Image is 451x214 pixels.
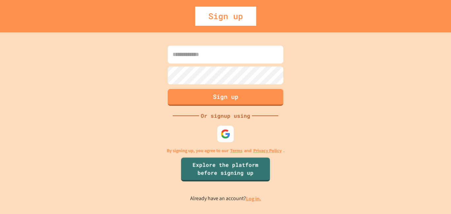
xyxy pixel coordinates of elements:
[230,147,242,154] a: Terms
[190,194,261,203] p: Already have an account?
[195,7,256,26] div: Sign up
[246,195,261,202] a: Log in.
[168,89,283,106] button: Sign up
[221,129,230,139] img: google-icon.svg
[181,157,270,181] a: Explore the platform before signing up
[199,112,252,120] div: Or signup using
[167,147,285,154] p: By signing up, you agree to our and .
[253,147,282,154] a: Privacy Policy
